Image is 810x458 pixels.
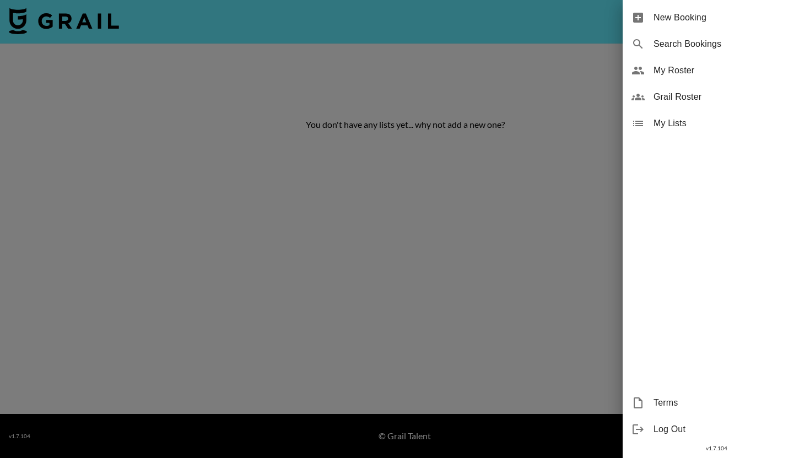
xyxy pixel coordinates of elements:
span: Terms [654,396,801,409]
span: Log Out [654,423,801,436]
span: My Lists [654,117,801,130]
div: Search Bookings [623,31,810,57]
span: Search Bookings [654,37,801,51]
div: Terms [623,390,810,416]
div: Grail Roster [623,84,810,110]
span: My Roster [654,64,801,77]
div: v 1.7.104 [623,443,810,454]
div: Log Out [623,416,810,443]
span: New Booking [654,11,801,24]
span: Grail Roster [654,90,801,104]
div: New Booking [623,4,810,31]
div: My Lists [623,110,810,137]
div: My Roster [623,57,810,84]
